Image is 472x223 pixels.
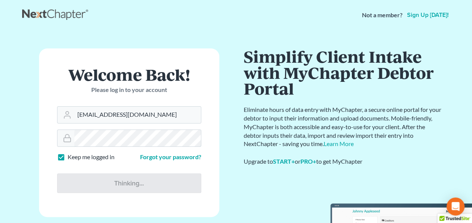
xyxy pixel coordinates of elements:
[446,197,464,215] div: Open Intercom Messenger
[57,66,201,83] h1: Welcome Back!
[362,11,403,20] strong: Not a member?
[74,107,201,123] input: Email Address
[57,173,201,193] input: Thinking...
[140,153,201,160] a: Forgot your password?
[244,48,443,96] h1: Simplify Client Intake with MyChapter Debtor Portal
[244,157,443,166] div: Upgrade to or to get MyChapter
[324,140,354,147] a: Learn More
[244,105,443,148] p: Eliminate hours of data entry with MyChapter, a secure online portal for your debtor to input the...
[406,12,450,18] a: Sign up [DATE]!
[300,158,316,165] a: PRO+
[273,158,295,165] a: START+
[68,153,115,161] label: Keep me logged in
[57,86,201,94] p: Please log in to your account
